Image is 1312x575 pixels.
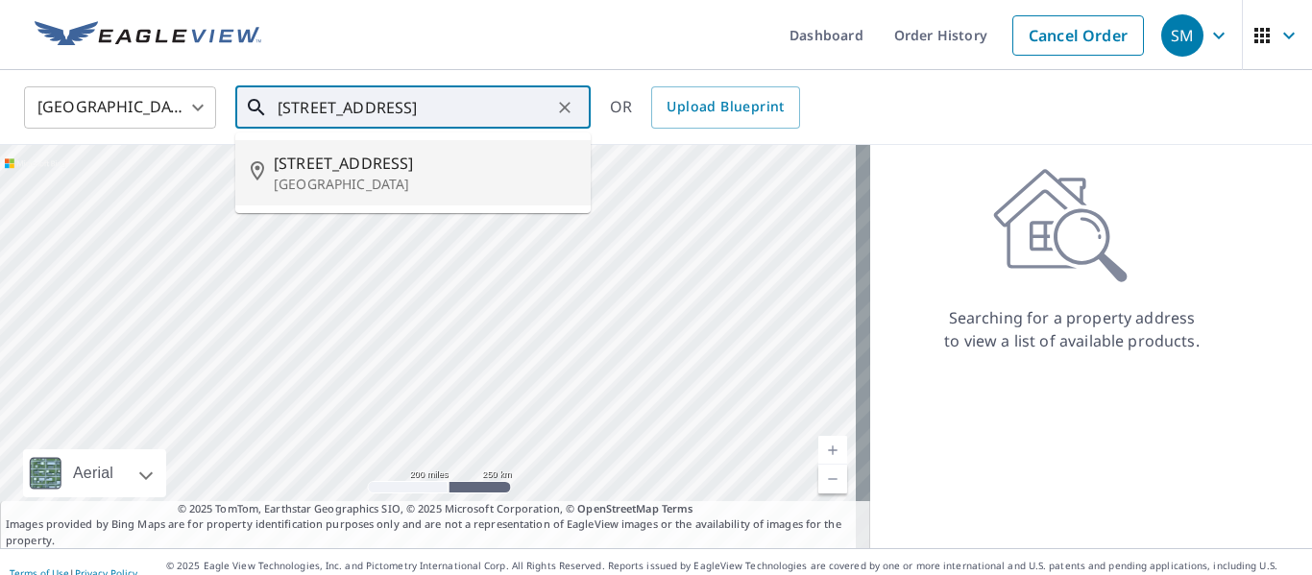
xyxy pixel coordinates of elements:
span: Upload Blueprint [667,95,784,119]
div: [GEOGRAPHIC_DATA] [24,81,216,134]
button: Clear [551,94,578,121]
a: Upload Blueprint [651,86,799,129]
div: Aerial [23,449,166,497]
img: EV Logo [35,21,261,50]
p: [GEOGRAPHIC_DATA] [274,175,575,194]
a: OpenStreetMap [577,501,658,515]
a: Cancel Order [1012,15,1144,56]
div: OR [610,86,800,129]
div: SM [1161,14,1203,57]
p: Searching for a property address to view a list of available products. [943,306,1201,352]
a: Current Level 5, Zoom Out [818,465,847,493]
span: © 2025 TomTom, Earthstar Geographics SIO, © 2025 Microsoft Corporation, © [178,501,693,517]
input: Search by address or latitude-longitude [278,81,551,134]
a: Current Level 5, Zoom In [818,436,847,465]
span: [STREET_ADDRESS] [274,152,575,175]
div: Aerial [67,449,119,497]
a: Terms [662,501,693,515]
